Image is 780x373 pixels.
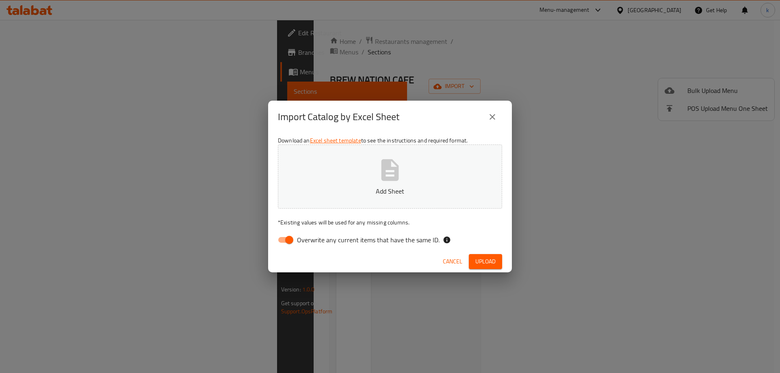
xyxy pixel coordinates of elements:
a: Excel sheet template [310,135,361,146]
span: Cancel [443,257,462,267]
button: close [483,107,502,127]
p: Add Sheet [290,186,490,196]
span: Overwrite any current items that have the same ID. [297,235,440,245]
button: Cancel [440,254,466,269]
h2: Import Catalog by Excel Sheet [278,110,399,123]
div: Download an to see the instructions and required format. [268,133,512,251]
button: Add Sheet [278,144,502,209]
span: Upload [475,257,496,267]
p: Existing values will be used for any missing columns. [278,218,502,226]
button: Upload [469,254,502,269]
svg: If the overwrite option isn't selected, then the items that match an existing ID will be ignored ... [443,236,451,244]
